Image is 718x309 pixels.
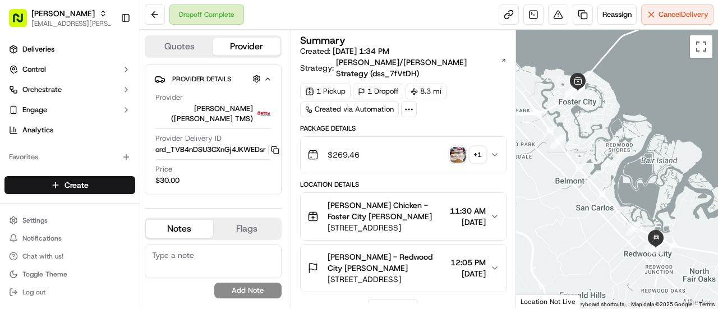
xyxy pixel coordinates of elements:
div: We're available if you need us! [50,118,154,127]
button: Settings [4,213,135,228]
a: Deliveries [4,40,135,58]
img: 1736555255976-a54dd68f-1ca7-489b-9aae-adbdc363a1c4 [22,174,31,183]
div: Location Not Live [516,294,581,308]
span: [PERSON_NAME] - Redwood City [PERSON_NAME] [328,251,446,274]
div: 2 [566,80,590,103]
img: 1736555255976-a54dd68f-1ca7-489b-9aae-adbdc363a1c4 [22,205,31,214]
img: Regen Pajulas [11,193,29,211]
button: Notifications [4,230,135,246]
button: $269.46photo_proof_of_pickup image+1 [301,137,506,173]
button: [PERSON_NAME][EMAIL_ADDRESS][PERSON_NAME][DOMAIN_NAME] [4,4,116,31]
a: Analytics [4,121,135,139]
button: Provider [213,38,280,56]
div: 1 Dropoff [353,84,403,99]
button: Engage [4,101,135,119]
span: Provider Delivery ID [155,133,222,144]
button: Control [4,61,135,79]
img: Nash [11,11,34,34]
a: Created via Automation [300,102,399,117]
div: + 1 [470,147,486,163]
span: Provider [155,93,183,103]
span: Cancel Delivery [659,10,708,20]
div: Past conversations [11,146,75,155]
button: [PERSON_NAME] - Redwood City [PERSON_NAME][STREET_ADDRESS]12:05 PM[DATE] [301,245,506,292]
span: Notifications [22,234,62,243]
div: 4 [560,78,584,102]
button: Reassign [597,4,637,25]
span: [STREET_ADDRESS] [328,222,445,233]
button: ord_TVB4nDSU3CXnGj4JKWEDsr [155,145,279,155]
span: • [84,204,88,213]
button: CancelDelivery [641,4,714,25]
span: Map data ©2025 Google [631,301,692,307]
span: Pylon [112,226,136,234]
button: Chat with us! [4,248,135,264]
button: photo_proof_of_pickup image+1 [450,147,486,163]
button: Create [4,176,135,194]
span: [DATE] [450,268,486,279]
span: Created: [300,45,389,57]
span: 9:00 AM [157,174,184,183]
span: $30.00 [155,176,179,186]
span: Control [22,64,46,75]
button: [EMAIL_ADDRESS][PERSON_NAME][DOMAIN_NAME] [31,19,112,28]
button: Keyboard shortcuts [576,301,624,308]
div: Location Details [300,180,507,189]
div: 8.3 mi [406,84,447,99]
input: Got a question? Start typing here... [29,72,202,84]
span: Provider Details [172,75,231,84]
span: [PERSON_NAME] ([PERSON_NAME] TMS) [155,104,253,124]
img: betty.jpg [257,107,271,121]
span: • [150,174,154,183]
span: [STREET_ADDRESS] [328,274,446,285]
button: Start new chat [191,110,204,124]
img: 1736555255976-a54dd68f-1ca7-489b-9aae-adbdc363a1c4 [11,107,31,127]
span: [PERSON_NAME] Chicken - Foster City [PERSON_NAME] [328,200,445,222]
div: 3 [566,79,590,103]
span: Log out [22,288,45,297]
button: Toggle fullscreen view [690,35,712,58]
a: Terms (opens in new tab) [699,301,715,307]
span: $269.46 [328,149,360,160]
span: [DATE] [450,216,486,228]
a: [PERSON_NAME]/[PERSON_NAME] Strategy (dss_7fVtDH) [336,57,507,79]
div: Start new chat [50,107,184,118]
div: 7 [640,232,664,255]
button: Toggle Theme [4,266,135,282]
span: Deliveries [22,44,54,54]
span: Regen Pajulas [35,204,82,213]
button: Orchestrate [4,81,135,99]
h3: Summary [300,35,346,45]
button: Flags [213,220,280,238]
p: Welcome 👋 [11,45,204,63]
span: Analytics [22,125,53,135]
div: 6 [622,217,645,241]
span: Price [155,164,172,174]
button: [PERSON_NAME] Chicken - Foster City [PERSON_NAME][STREET_ADDRESS]11:30 AM[DATE] [301,193,506,240]
img: 1727276513143-84d647e1-66c0-4f92-a045-3c9f9f5dfd92 [24,107,44,127]
a: Open this area in Google Maps (opens a new window) [519,294,556,308]
span: [PERSON_NAME] [31,8,95,19]
button: Quotes [146,38,213,56]
span: Settings [22,216,48,225]
div: 5 [546,130,569,154]
span: Orchestrate [22,85,62,95]
span: [PERSON_NAME]/[PERSON_NAME] Strategy (dss_7fVtDH) [336,57,500,79]
div: Favorites [4,148,135,166]
span: Engage [22,105,47,115]
span: 11:30 AM [450,205,486,216]
button: Provider Details [154,70,272,88]
span: Create [65,179,89,191]
img: Joana Marie Avellanoza [11,163,29,181]
span: Reassign [602,10,632,20]
button: Notes [146,220,213,238]
img: Google [519,294,556,308]
div: 10 [645,235,668,259]
div: Strategy: [300,57,507,79]
img: photo_proof_of_pickup image [450,147,466,163]
div: 8 [647,233,670,257]
span: 12:05 PM [450,257,486,268]
button: See all [174,144,204,157]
